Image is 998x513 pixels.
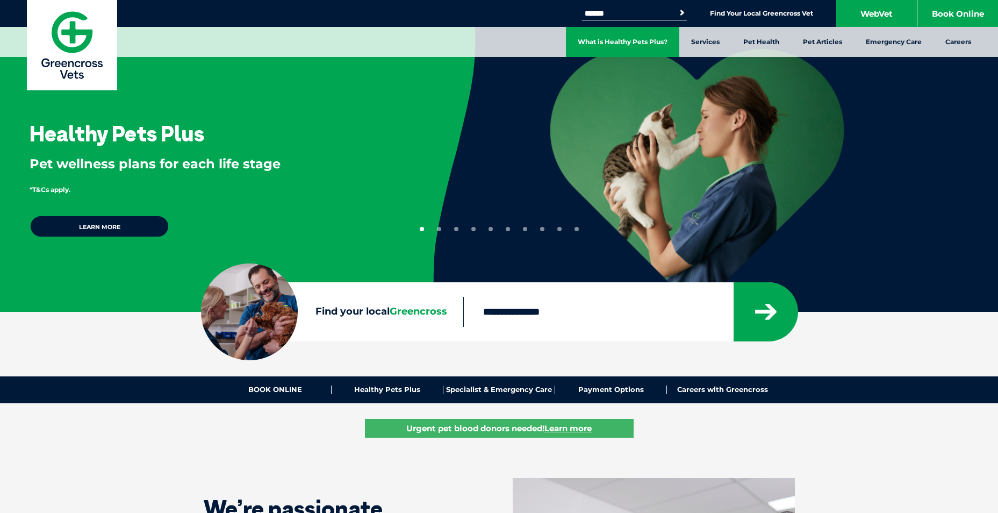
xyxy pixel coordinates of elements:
a: Careers [934,27,983,57]
a: Healthy Pets Plus [332,386,443,394]
a: Urgent pet blood donors needed!Learn more [365,419,634,438]
button: 3 of 10 [454,227,458,231]
a: Find Your Local Greencross Vet [710,9,813,18]
p: Pet wellness plans for each life stage [30,155,398,173]
a: Pet Health [731,27,791,57]
button: 5 of 10 [489,227,493,231]
a: What is Healthy Pets Plus? [566,27,679,57]
button: 7 of 10 [523,227,527,231]
a: Services [679,27,731,57]
span: *T&Cs apply. [30,186,70,194]
a: Emergency Care [854,27,934,57]
button: Search [677,8,687,18]
u: Learn more [544,423,592,433]
label: Find your local [201,304,463,320]
button: 10 of 10 [575,227,579,231]
button: 9 of 10 [557,227,562,231]
a: Pet Articles [791,27,854,57]
h3: Healthy Pets Plus [30,123,204,144]
button: 2 of 10 [437,227,441,231]
a: Learn more [30,215,169,238]
span: Greencross [390,305,447,317]
button: 6 of 10 [506,227,510,231]
button: 8 of 10 [540,227,544,231]
a: Payment Options [555,386,667,394]
button: 1 of 10 [420,227,424,231]
a: Specialist & Emergency Care [443,386,555,394]
a: Careers with Greencross [667,386,778,394]
button: 4 of 10 [471,227,476,231]
a: BOOK ONLINE [220,386,332,394]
